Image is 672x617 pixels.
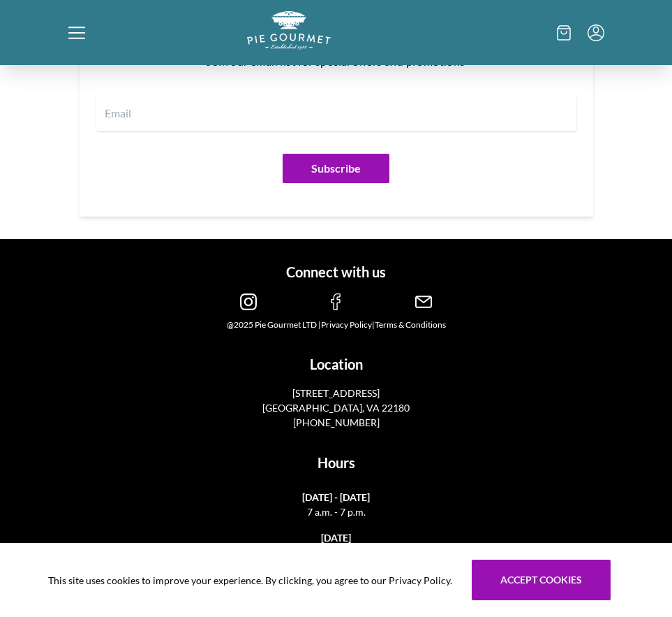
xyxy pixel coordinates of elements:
input: Email [96,95,576,131]
button: Subscribe [283,154,389,183]
img: instagram [240,293,257,310]
a: instagram [240,299,257,312]
span: 7 a.m. - 7 p.m. [80,505,593,519]
button: Accept cookies [472,560,611,600]
img: facebook [327,293,344,310]
a: Privacy Policy [321,319,372,330]
img: email [415,293,432,310]
div: @2025 Pie Gourmet LTD | | [74,319,599,331]
a: Logo [247,38,331,52]
a: [PHONE_NUMBER] [293,416,380,428]
button: Menu [588,24,604,41]
a: facebook [327,299,344,312]
a: email [415,299,432,312]
span: [DATE] - [DATE] [80,490,593,505]
h1: Connect with us [74,261,599,282]
p: [GEOGRAPHIC_DATA], VA 22180 [205,400,468,415]
span: This site uses cookies to improve your experience. By clicking, you agree to our Privacy Policy. [48,573,452,588]
h1: Hours [74,452,599,473]
h1: Location [74,354,599,375]
img: logo [247,11,331,50]
a: [STREET_ADDRESS][GEOGRAPHIC_DATA], VA 22180 [205,386,468,415]
span: [DATE] [80,530,593,545]
a: Terms & Conditions [375,319,446,330]
p: [STREET_ADDRESS] [205,386,468,400]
